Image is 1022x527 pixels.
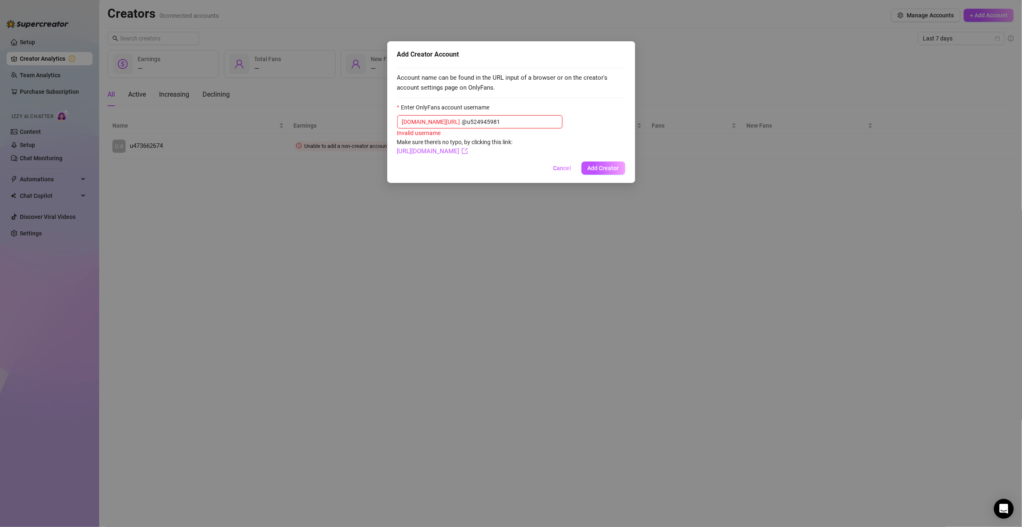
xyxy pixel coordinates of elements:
[462,148,468,154] span: export
[397,139,513,154] span: Make sure there's no typo, by clicking this link:
[553,165,572,171] span: Cancel
[397,103,495,112] label: Enter OnlyFans account username
[397,50,625,59] div: Add Creator Account
[402,117,460,126] span: [DOMAIN_NAME][URL]
[397,73,625,93] span: Account name can be found in the URL input of a browser or on the creator's account settings page...
[547,161,578,175] button: Cancel
[588,165,619,171] span: Add Creator
[397,128,625,138] div: Invalid username
[994,499,1014,519] div: Open Intercom Messenger
[462,117,557,126] input: Enter OnlyFans account username
[397,147,468,155] a: [URL][DOMAIN_NAME]export
[581,161,625,175] button: Add Creator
